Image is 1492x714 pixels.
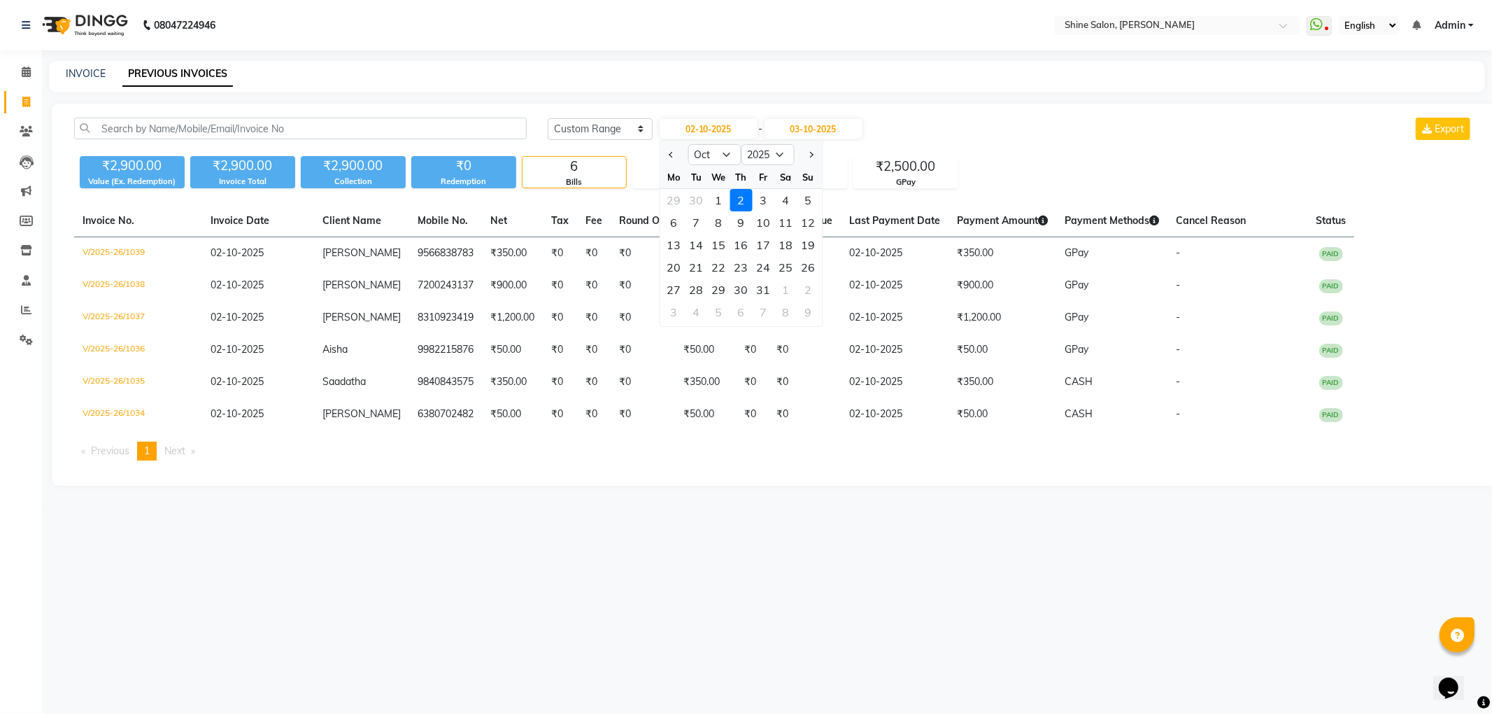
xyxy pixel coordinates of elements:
[797,279,819,301] div: 2
[1176,343,1180,356] span: -
[797,189,819,211] div: 5
[1416,118,1470,140] button: Export
[1435,122,1464,135] span: Export
[1065,343,1088,356] span: GPay
[854,176,958,188] div: GPay
[752,189,774,211] div: 3
[482,398,543,430] td: ₹50.00
[74,237,202,270] td: V/2025-26/1039
[74,366,202,398] td: V/2025-26/1035
[543,366,577,398] td: ₹0
[577,302,611,334] td: ₹0
[409,302,482,334] td: 8310923419
[774,256,797,279] div: 25
[1316,214,1346,227] span: Status
[211,279,264,291] span: 02-10-2025
[633,157,737,176] div: 0
[409,269,482,302] td: 7200243137
[551,214,569,227] span: Tax
[611,334,675,366] td: ₹0
[752,189,774,211] div: Friday, October 3, 2025
[190,176,295,188] div: Invoice Total
[774,279,797,301] div: 1
[752,234,774,256] div: Friday, October 17, 2025
[797,279,819,301] div: Sunday, November 2, 2025
[409,237,482,270] td: 9566838783
[523,157,626,176] div: 6
[707,234,730,256] div: Wednesday, October 15, 2025
[1319,247,1343,261] span: PAID
[730,256,752,279] div: Thursday, October 23, 2025
[322,343,348,356] span: Aisha
[611,269,675,302] td: ₹0
[949,269,1056,302] td: ₹900.00
[190,156,295,176] div: ₹2,900.00
[482,269,543,302] td: ₹900.00
[301,156,406,176] div: ₹2,900.00
[707,234,730,256] div: 15
[849,214,940,227] span: Last Payment Date
[797,301,819,323] div: Sunday, November 9, 2025
[730,211,752,234] div: Thursday, October 9, 2025
[685,256,707,279] div: 21
[854,157,958,176] div: ₹2,500.00
[322,214,381,227] span: Client Name
[752,211,774,234] div: 10
[774,256,797,279] div: Saturday, October 25, 2025
[1435,18,1465,33] span: Admin
[1433,658,1478,700] iframe: chat widget
[1176,246,1180,259] span: -
[66,67,106,80] a: INVOICE
[662,166,685,188] div: Mo
[211,407,264,420] span: 02-10-2025
[74,302,202,334] td: V/2025-26/1037
[83,214,134,227] span: Invoice No.
[774,301,797,323] div: Saturday, November 8, 2025
[662,301,685,323] div: Monday, November 3, 2025
[577,398,611,430] td: ₹0
[841,398,949,430] td: 02-10-2025
[1065,279,1088,291] span: GPay
[736,398,768,430] td: ₹0
[577,366,611,398] td: ₹0
[660,119,758,139] input: Start Date
[730,301,752,323] div: Thursday, November 6, 2025
[322,375,366,388] span: Saadatha
[1065,375,1093,388] span: CASH
[611,366,675,398] td: ₹0
[949,334,1056,366] td: ₹50.00
[688,144,741,165] select: Select month
[774,189,797,211] div: 4
[707,211,730,234] div: Wednesday, October 8, 2025
[36,6,132,45] img: logo
[662,189,685,211] div: Monday, September 29, 2025
[543,334,577,366] td: ₹0
[730,211,752,234] div: 9
[675,334,736,366] td: ₹50.00
[730,166,752,188] div: Th
[411,176,516,188] div: Redemption
[707,256,730,279] div: Wednesday, October 22, 2025
[1176,375,1180,388] span: -
[768,398,841,430] td: ₹0
[301,176,406,188] div: Collection
[1065,214,1159,227] span: Payment Methods
[1176,214,1246,227] span: Cancel Reason
[685,211,707,234] div: Tuesday, October 7, 2025
[74,118,527,139] input: Search by Name/Mobile/Email/Invoice No
[730,189,752,211] div: 2
[685,166,707,188] div: Tu
[774,211,797,234] div: 11
[768,334,841,366] td: ₹0
[611,302,675,334] td: ₹0
[752,234,774,256] div: 17
[122,62,233,87] a: PREVIOUS INVOICES
[675,398,736,430] td: ₹50.00
[482,237,543,270] td: ₹350.00
[752,301,774,323] div: Friday, November 7, 2025
[759,122,763,136] span: -
[765,119,862,139] input: End Date
[685,279,707,301] div: 28
[1176,407,1180,420] span: -
[685,256,707,279] div: Tuesday, October 21, 2025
